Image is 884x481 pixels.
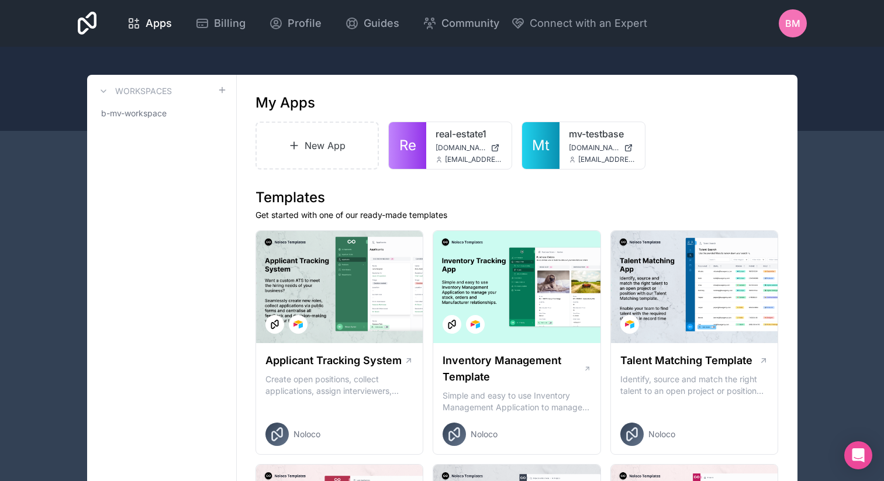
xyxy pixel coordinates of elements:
[844,441,872,469] div: Open Intercom Messenger
[389,122,426,169] a: Re
[118,11,181,36] a: Apps
[620,373,769,397] p: Identify, source and match the right talent to an open project or position with our Talent Matchi...
[522,122,560,169] a: Mt
[436,127,502,141] a: real-estate1
[441,15,499,32] span: Community
[620,352,752,369] h1: Talent Matching Template
[785,16,800,30] span: BM
[260,11,331,36] a: Profile
[96,84,172,98] a: Workspaces
[255,94,315,112] h1: My Apps
[511,15,647,32] button: Connect with an Expert
[532,136,550,155] span: Mt
[443,390,591,413] p: Simple and easy to use Inventory Management Application to manage your stock, orders and Manufact...
[399,136,416,155] span: Re
[255,122,379,169] a: New App
[364,15,399,32] span: Guides
[293,428,320,440] span: Noloco
[186,11,255,36] a: Billing
[648,428,675,440] span: Noloco
[436,143,486,153] span: [DOMAIN_NAME]
[115,85,172,97] h3: Workspaces
[293,320,303,329] img: Airtable Logo
[471,428,498,440] span: Noloco
[288,15,322,32] span: Profile
[445,155,502,164] span: [EMAIL_ADDRESS][DOMAIN_NAME]
[436,143,502,153] a: [DOMAIN_NAME]
[443,352,583,385] h1: Inventory Management Template
[336,11,409,36] a: Guides
[255,188,779,207] h1: Templates
[569,143,619,153] span: [DOMAIN_NAME]
[569,127,636,141] a: mv-testbase
[471,320,480,329] img: Airtable Logo
[413,11,509,36] a: Community
[255,209,779,221] p: Get started with one of our ready-made templates
[578,155,636,164] span: [EMAIL_ADDRESS][DOMAIN_NAME]
[146,15,172,32] span: Apps
[530,15,647,32] span: Connect with an Expert
[265,352,402,369] h1: Applicant Tracking System
[265,373,414,397] p: Create open positions, collect applications, assign interviewers, centralise candidate feedback a...
[214,15,246,32] span: Billing
[569,143,636,153] a: [DOMAIN_NAME]
[625,320,634,329] img: Airtable Logo
[101,108,167,119] span: b-mv-workspace
[96,103,227,124] a: b-mv-workspace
